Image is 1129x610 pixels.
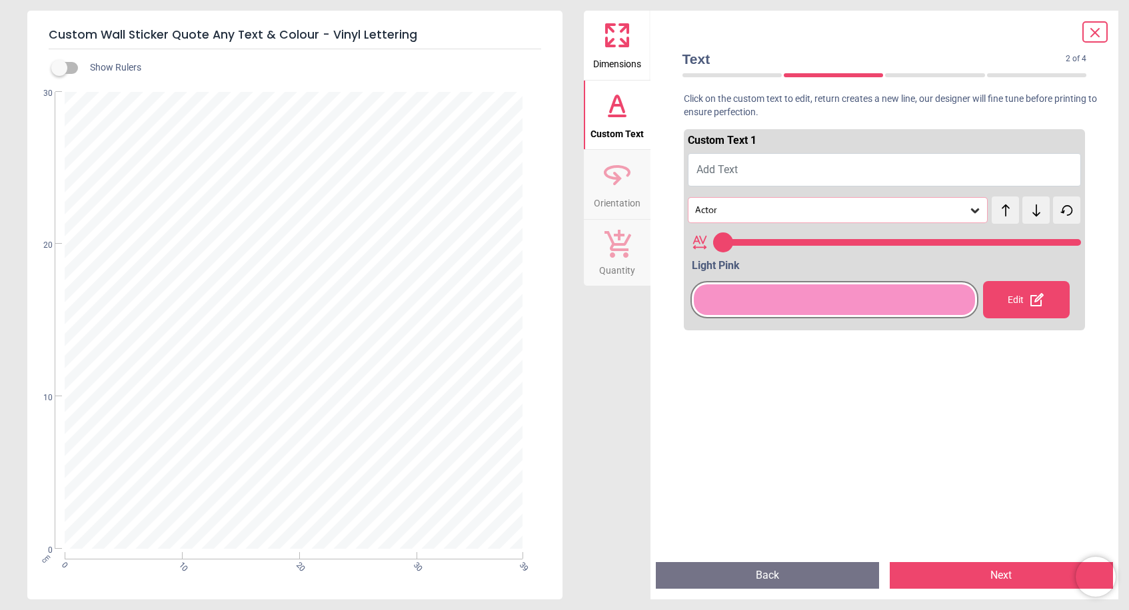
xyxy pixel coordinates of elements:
span: Add Text [696,163,738,176]
span: Dimensions [593,51,641,71]
button: Custom Text [584,81,650,150]
span: 30 [27,88,53,99]
div: Light Pink [692,258,1082,273]
iframe: Brevo live chat [1076,557,1116,597]
span: Quantity [599,258,635,278]
button: Quantity [584,220,650,286]
span: Custom Text 1 [688,134,756,147]
button: Orientation [584,150,650,219]
span: Orientation [594,190,640,210]
h5: Custom Wall Sticker Quote Any Text & Colour - Vinyl Lettering [49,21,541,49]
div: Edit [983,281,1070,318]
button: Dimensions [584,11,650,80]
button: Back [656,562,879,589]
span: Text [682,49,1066,69]
button: Add Text [688,153,1082,186]
div: Show Rulers [59,60,563,76]
span: 2 of 4 [1066,53,1086,65]
button: Next [890,562,1113,589]
span: Custom Text [590,121,644,141]
p: Click on the custom text to edit, return creates a new line, our designer will fine tune before p... [672,93,1098,119]
div: Actor [694,204,969,216]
